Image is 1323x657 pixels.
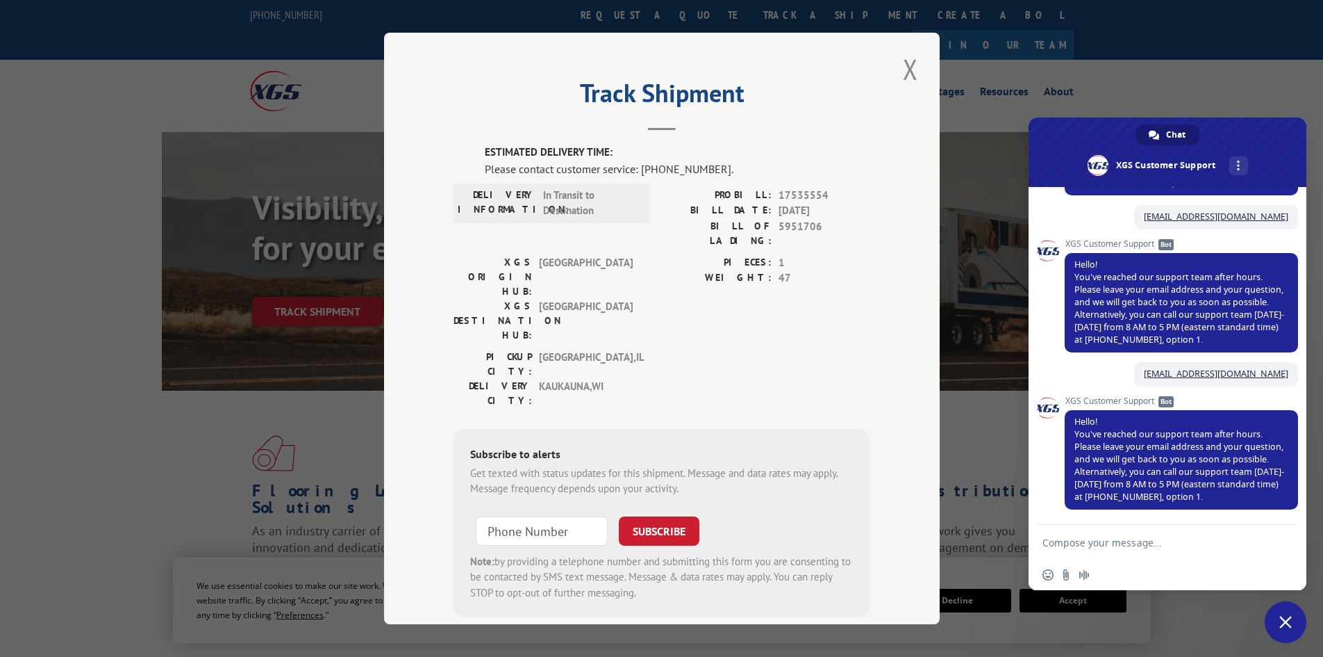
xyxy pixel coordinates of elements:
[619,517,699,546] button: SUBSCRIBE
[539,350,633,379] span: [GEOGRAPHIC_DATA] , IL
[454,350,532,379] label: PICKUP CITY:
[899,50,922,88] button: Close modal
[454,379,532,408] label: DELIVERY CITY:
[470,555,494,568] strong: Note:
[1144,368,1288,380] a: [EMAIL_ADDRESS][DOMAIN_NAME]
[454,299,532,343] label: XGS DESTINATION HUB:
[779,188,870,204] span: 17535554
[1166,124,1185,145] span: Chat
[458,188,536,219] label: DELIVERY INFORMATION:
[454,83,870,110] h2: Track Shipment
[539,299,633,343] span: [GEOGRAPHIC_DATA]
[1042,569,1054,581] span: Insert an emoji
[470,446,854,466] div: Subscribe to alerts
[485,145,870,161] label: ESTIMATED DELIVERY TIME:
[1265,601,1306,643] a: Close chat
[454,255,532,299] label: XGS ORIGIN HUB:
[1144,211,1288,222] a: [EMAIL_ADDRESS][DOMAIN_NAME]
[1158,396,1174,407] span: Bot
[539,379,633,408] span: KAUKAUNA , WI
[539,255,633,299] span: [GEOGRAPHIC_DATA]
[662,270,772,286] label: WEIGHT:
[1042,525,1265,560] textarea: Compose your message...
[1136,124,1199,145] a: Chat
[1065,396,1298,406] span: XGS Customer Support
[476,517,608,546] input: Phone Number
[662,219,772,248] label: BILL OF LADING:
[662,203,772,219] label: BILL DATE:
[470,466,854,497] div: Get texted with status updates for this shipment. Message and data rates may apply. Message frequ...
[1060,569,1072,581] span: Send a file
[1074,416,1284,503] span: Hello! You've reached our support team after hours. Please leave your email address and your ques...
[1074,259,1284,346] span: Hello! You've reached our support team after hours. Please leave your email address and your ques...
[543,188,637,219] span: In Transit to Destination
[779,203,870,219] span: [DATE]
[779,255,870,271] span: 1
[662,188,772,204] label: PROBILL:
[485,161,870,177] div: Please contact customer service: [PHONE_NUMBER].
[662,255,772,271] label: PIECES:
[1065,239,1298,249] span: XGS Customer Support
[1079,569,1090,581] span: Audio message
[470,554,854,601] div: by providing a telephone number and submitting this form you are consenting to be contacted by SM...
[1158,239,1174,250] span: Bot
[779,219,870,248] span: 5951706
[779,270,870,286] span: 47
